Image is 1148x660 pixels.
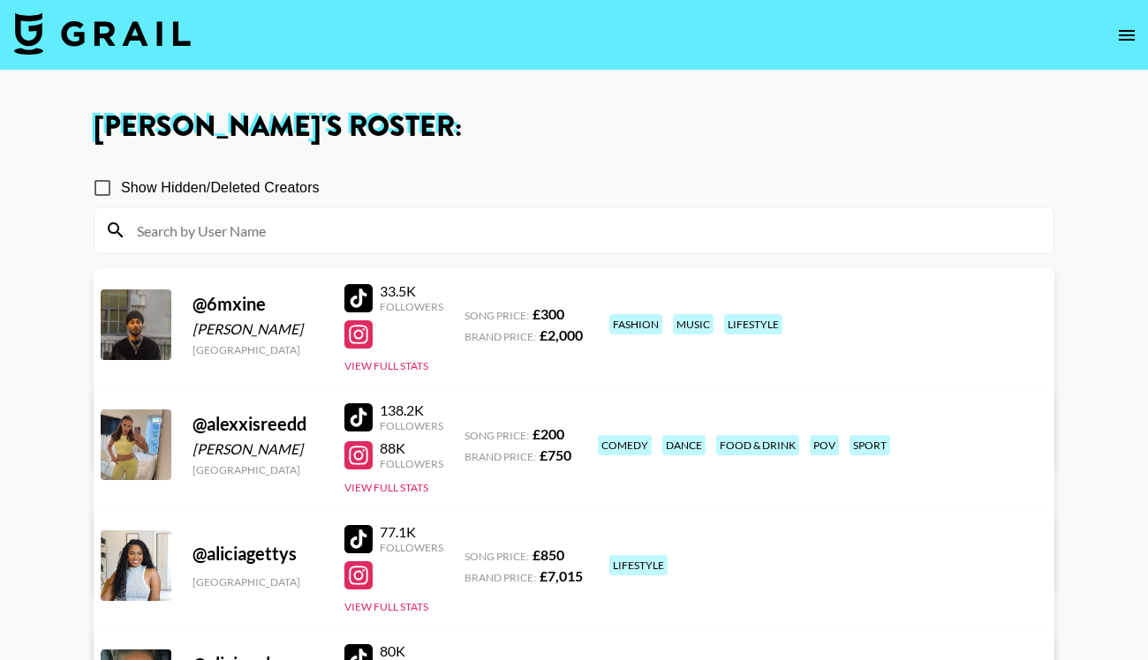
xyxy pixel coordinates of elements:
button: View Full Stats [344,481,428,494]
strong: £ 2,000 [540,326,583,343]
button: View Full Stats [344,359,428,372]
div: 33.5K [380,282,443,300]
div: 138.2K [380,401,443,419]
div: [PERSON_NAME] [193,320,323,338]
div: dance [662,435,706,455]
span: Brand Price: [464,450,536,463]
div: @ aliciagettys [193,543,323,565]
h1: [PERSON_NAME] 's Roster: [94,113,1054,141]
img: Grail Talent [14,12,191,55]
div: music [673,314,714,334]
div: @ alexxisreedd [193,413,323,435]
strong: £ 7,015 [540,567,583,584]
span: Song Price: [464,309,529,322]
strong: £ 300 [532,305,564,322]
div: Followers [380,300,443,313]
div: sport [850,435,890,455]
div: 80K [380,642,443,660]
div: lifestyle [609,555,668,575]
strong: £ 200 [532,425,564,442]
div: lifestyle [724,314,782,334]
div: [GEOGRAPHIC_DATA] [193,575,323,589]
div: 88K [380,439,443,457]
div: 77.1K [380,523,443,541]
div: Followers [380,419,443,432]
div: [GEOGRAPHIC_DATA] [193,343,323,356]
span: Song Price: [464,429,529,442]
div: fashion [609,314,662,334]
strong: £ 750 [540,446,571,463]
button: View Full Stats [344,600,428,613]
div: food & drink [716,435,799,455]
strong: £ 850 [532,546,564,563]
div: [GEOGRAPHIC_DATA] [193,463,323,476]
div: Followers [380,457,443,470]
span: Brand Price: [464,571,536,584]
input: Search by User Name [126,216,1043,244]
span: Show Hidden/Deleted Creators [121,177,320,199]
div: [PERSON_NAME] [193,440,323,458]
span: Brand Price: [464,330,536,343]
div: pov [810,435,839,455]
div: @ 6mxine [193,293,323,315]
span: Song Price: [464,550,529,563]
button: open drawer [1109,18,1144,53]
div: Followers [380,541,443,554]
div: comedy [598,435,652,455]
